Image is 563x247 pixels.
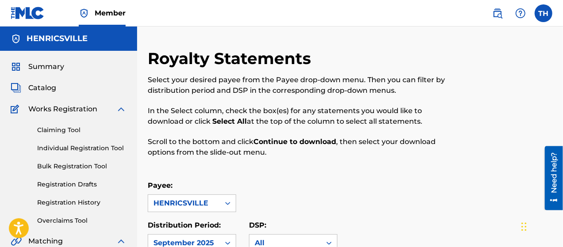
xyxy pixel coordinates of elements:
span: Matching [28,236,63,247]
div: Need help? [10,6,22,47]
a: Claiming Tool [37,125,126,135]
div: Drag [521,213,527,240]
div: User Menu [535,4,552,22]
a: Overclaims Tool [37,216,126,225]
span: Works Registration [28,104,97,114]
a: Bulk Registration Tool [37,162,126,171]
img: Accounts [11,34,21,44]
a: Individual Registration Tool [37,144,126,153]
div: Help [512,4,529,22]
span: Member [95,8,126,18]
img: search [492,8,503,19]
img: help [515,8,526,19]
img: expand [116,104,126,114]
a: CatalogCatalog [11,83,56,93]
p: Select your desired payee from the Payee drop-down menu. Then you can filter by distribution peri... [148,75,460,96]
img: Catalog [11,83,21,93]
p: In the Select column, check the box(es) for any statements you would like to download or click at... [148,106,460,127]
img: Matching [11,236,22,247]
label: DSP: [249,221,266,229]
img: Summary [11,61,21,72]
strong: Select All [212,117,247,125]
div: HENRICSVILLE [153,198,214,209]
p: Scroll to the bottom and click , then select your download options from the slide-out menu. [148,137,460,158]
img: Top Rightsholder [79,8,89,19]
h5: HENRICSVILLE [27,34,88,44]
a: Registration History [37,198,126,207]
label: Distribution Period: [148,221,221,229]
a: Public Search [489,4,506,22]
span: Summary [28,61,64,72]
a: SummarySummary [11,61,64,72]
iframe: Chat Widget [519,205,563,247]
img: expand [116,236,126,247]
h2: Royalty Statements [148,49,315,68]
img: MLC Logo [11,7,45,19]
iframe: Resource Center [538,146,563,210]
span: Catalog [28,83,56,93]
strong: Continue to download [253,137,336,146]
label: Payee: [148,181,172,190]
a: Registration Drafts [37,180,126,189]
img: Works Registration [11,104,22,114]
